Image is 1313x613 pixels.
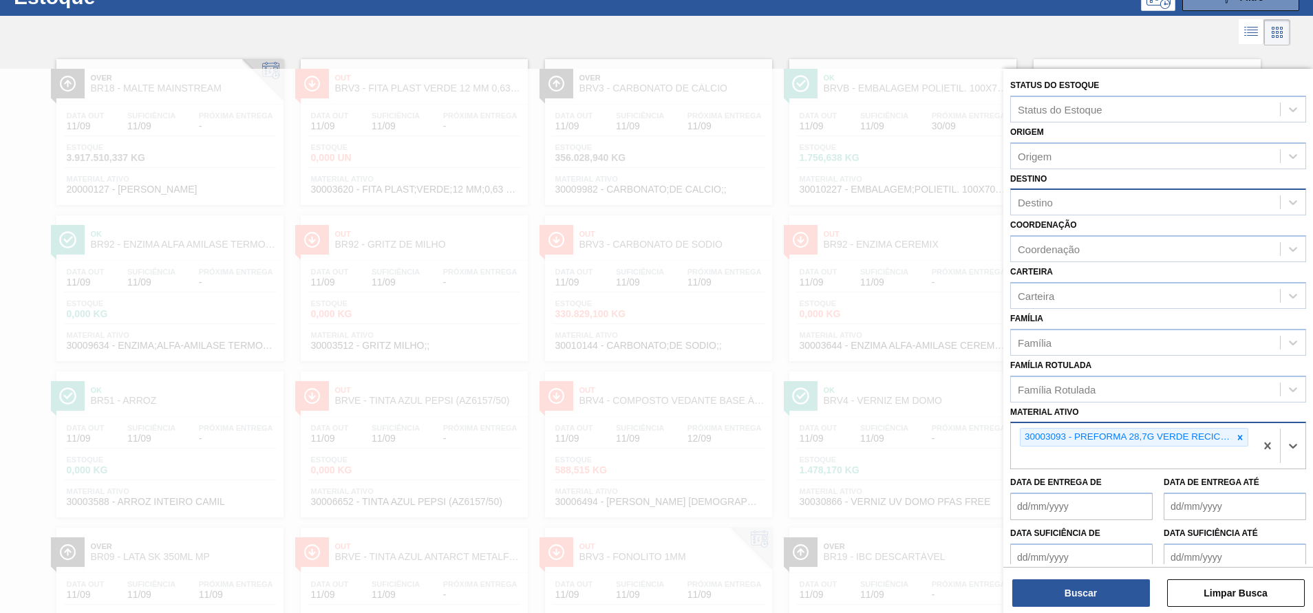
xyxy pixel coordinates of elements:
[1023,49,1268,205] a: ÍconeOverBRV3 - SULFATO DE SODIOData out11/09Suficiência11/09Próxima Entrega12/09Estoque53.766,82...
[290,49,535,205] a: ÍconeOutBRV3 - FITA PLAST VERDE 12 MM 0,63 MM 2000 MData out11/09Suficiência11/09Próxima Entrega-...
[1018,290,1054,301] div: Carteira
[1018,103,1102,115] div: Status do Estoque
[1010,174,1047,184] label: Destino
[1018,197,1053,208] div: Destino
[1010,528,1100,538] label: Data suficiência de
[1021,429,1232,446] div: 30003093 - PREFORMA 28,7G VERDE RECICLADA
[1018,336,1052,348] div: Família
[46,49,290,205] a: ÍconeOverBR18 - MALTE MAINSTREAMData out11/09Suficiência11/09Próxima Entrega-Estoque3.917.510,337...
[1264,19,1290,45] div: Visão em Cards
[1239,19,1264,45] div: Visão em Lista
[779,49,1023,205] a: ÍconeOkBRVB - EMBALAGEM POLIETIL. 100X70X006Data out11/09Suficiência11/09Próxima Entrega30/09Esto...
[1010,477,1102,487] label: Data de Entrega de
[1010,127,1044,137] label: Origem
[1010,361,1091,370] label: Família Rotulada
[1010,267,1053,277] label: Carteira
[1010,544,1153,571] input: dd/mm/yyyy
[1018,383,1096,395] div: Família Rotulada
[1010,407,1079,417] label: Material ativo
[1010,493,1153,520] input: dd/mm/yyyy
[1018,150,1052,162] div: Origem
[1018,244,1080,255] div: Coordenação
[1164,477,1259,487] label: Data de Entrega até
[1164,544,1306,571] input: dd/mm/yyyy
[1010,220,1077,230] label: Coordenação
[535,49,779,205] a: ÍconeOverBRV3 - CARBONATO DE CÁLCIOData out11/09Suficiência11/09Próxima Entrega11/09Estoque356.02...
[1164,493,1306,520] input: dd/mm/yyyy
[1010,80,1099,90] label: Status do Estoque
[1164,528,1258,538] label: Data suficiência até
[1010,314,1043,323] label: Família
